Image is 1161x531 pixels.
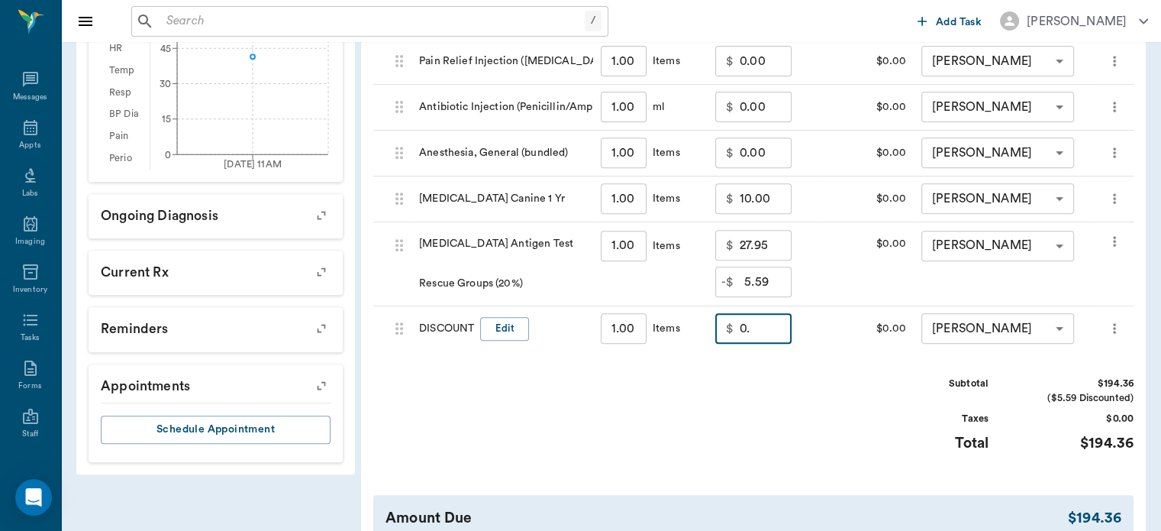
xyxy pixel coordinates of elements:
button: more [1103,94,1126,120]
div: BP Dia [101,104,150,126]
div: DISCOUNT [419,317,529,341]
div: Items [647,191,680,206]
div: [PERSON_NAME] [921,92,1074,122]
div: $0.00 [822,39,914,85]
p: $ [726,319,734,338]
div: Rescue Groups (20%) [419,276,523,291]
div: $0.00 [822,176,914,222]
div: $0.00 [822,85,914,131]
tspan: [DATE] 11AM [224,160,282,169]
p: Current Rx [89,251,343,289]
div: Items [647,145,680,160]
p: $ [726,189,734,208]
div: [MEDICAL_DATA] Antigen Test [419,236,573,251]
div: $0.00 [1019,412,1134,426]
div: $194.36 [1019,377,1134,391]
button: Schedule Appointment [101,416,331,444]
div: HR [101,38,150,60]
button: message [804,317,811,340]
p: $ [726,52,734,70]
input: 0.00 [740,230,792,261]
div: Messages [13,92,48,103]
div: $0.00 [822,131,914,176]
div: Pain Relief Injection ([MEDICAL_DATA]) - (included) [411,39,593,85]
tspan: 15 [162,115,171,124]
div: ($5.59 Discounted) [1019,391,1134,406]
button: Add Task [911,7,988,35]
div: Labs [22,188,38,199]
div: Taxes [874,412,988,426]
div: $0.00 [822,306,914,352]
button: Close drawer [70,6,101,37]
button: Edit [480,317,529,341]
input: 0.00 [740,183,792,214]
div: [PERSON_NAME] [921,138,1074,168]
p: Appointments [89,364,343,403]
p: Reminders [89,307,343,345]
div: ml [647,99,665,115]
tspan: 45 [160,44,171,53]
div: / [585,11,601,31]
p: $ [726,144,734,162]
p: -$ [721,273,734,291]
div: Staff [22,429,38,440]
input: 0.00 [740,138,792,168]
div: Forms [18,380,41,392]
div: Temp [101,60,150,82]
tspan: 0 [165,150,171,159]
div: Antibiotic Injection (Penicillin/Ampicillin) - (included) [411,85,593,131]
tspan: 30 [160,79,171,89]
div: Imaging [15,236,45,248]
input: 0.00 [740,46,792,76]
button: more [1103,186,1126,212]
div: $194.36 [1068,507,1121,529]
button: more [1103,48,1126,74]
div: $0.00 [822,222,914,306]
div: Perio [101,147,150,170]
div: Subtotal [874,377,988,391]
input: 0.00 [740,313,792,344]
input: Search [160,11,585,32]
div: Appts [19,140,40,151]
div: Items [647,238,680,254]
div: Total [874,432,988,455]
p: Ongoing diagnosis [89,194,343,232]
div: [PERSON_NAME] [921,313,1074,344]
div: Items [647,53,680,69]
input: 0.00 [744,267,792,297]
div: [PERSON_NAME] [921,183,1074,214]
p: $ [726,236,734,254]
div: Pain [101,125,150,147]
button: more [1103,228,1126,254]
button: more [1103,140,1126,166]
div: Amount Due [385,507,1068,529]
p: $ [726,98,734,116]
div: [MEDICAL_DATA] Canine 1 Yr [411,176,593,222]
div: [PERSON_NAME] [921,231,1074,261]
input: 0.00 [740,92,792,122]
div: Resp [101,82,150,104]
div: [PERSON_NAME] [1027,12,1127,31]
div: Open Intercom Messenger [15,479,52,516]
div: Tasks [21,332,40,344]
div: Anesthesia, General (bundled) [411,131,593,176]
div: Inventory [13,284,47,296]
div: Items [647,321,680,336]
div: [PERSON_NAME] [921,46,1074,76]
button: [PERSON_NAME] [988,7,1160,35]
button: more [1103,316,1126,342]
div: $194.36 [1019,432,1134,455]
